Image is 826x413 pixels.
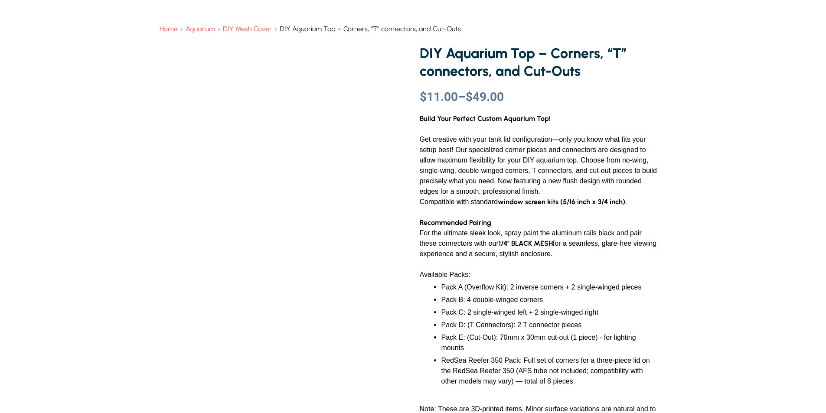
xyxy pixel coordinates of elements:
[420,45,627,80] span: DIY Aquarium Top – Corners, “T” connectors, and Cut-Outs
[223,25,272,33] span: DIY Mesh Cover
[280,25,461,33] span: DIY Aquarium Top – Corners, “T” connectors, and Cut-Outs
[498,198,627,206] b: window screen kits (5/16 inch x 3/4 inch).
[441,321,582,328] span: Pack D: (T Connectors): 2 T connector pieces
[186,25,215,34] a: Aquarium
[441,296,543,303] span: Pack B: 4 double-winged corners
[420,89,504,105] p: –
[441,309,598,316] span: Pack C: 2 single-winged left + 2 single-winged right
[186,25,215,33] span: Aquarium
[466,90,473,104] span: $
[420,229,657,257] span: For the ultimate sleek look, spray paint the aluminum rails black and pair these connectors with ...
[441,334,636,351] span: Pack E: (Cut-Out): 70mm x 30mm cut-out (1 piece) - for lighting mounts
[420,90,427,104] span: $
[420,218,491,227] b: Recommended Pairing
[223,25,272,34] a: DIY Mesh Cover
[160,25,178,34] a: Home
[499,239,553,247] b: 1/4" BLACK MESH
[466,90,504,104] bdi: 49.00
[420,114,551,123] b: Build Your Perfect Custom Aquarium Top!
[441,357,650,385] span: RedSea Reefer 350 Pack: Full set of corners for a three-piece lid on the RedSea Reefer 350 (AFS t...
[441,283,642,291] span: Pack A (Overflow Kit): 2 inverse corners + 2 single-winged pieces
[420,90,458,104] bdi: 11.00
[420,271,470,278] span: Available Packs:
[280,25,461,34] a: DIY Aquarium Top – Corners, “T” connectors, and Cut-Outs
[420,198,627,205] span: Compatible with standard
[420,136,657,195] span: Get creative with your tank lid configuration—only you know what fits your setup best! Our specia...
[160,25,178,33] span: Home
